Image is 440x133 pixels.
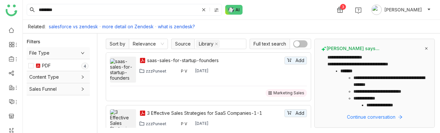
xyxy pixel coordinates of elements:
div: [DATE] [195,121,209,126]
img: pdf.svg [139,57,146,64]
span: [PERSON_NAME] says... [321,46,379,51]
span: Full text search [250,39,290,49]
span: Content Type [29,73,87,81]
div: File Type [27,47,90,59]
div: P V [181,121,187,126]
span: Sort by [106,39,129,49]
button: Continue conversation [321,113,428,121]
span: Sales Funnel [29,86,87,93]
div: Sales Funnel [27,83,90,95]
span: Source [171,39,194,49]
img: 68514051512bef77ea259416 [174,68,179,73]
div: PDF [42,62,51,69]
nz-badge-sup: 4 [81,63,89,69]
span: Add [296,57,304,64]
img: 68514051512bef77ea259416 [174,121,179,126]
div: P V [181,69,187,73]
a: more detail on Zendesk [102,24,154,29]
div: Library [199,40,213,47]
img: pdf.svg [35,63,41,68]
nz-select-item: Relevance [133,39,164,49]
div: Related: [28,24,46,29]
img: saas-sales-for-startup-founders [110,59,136,81]
a: saas-sales-for-startup-founders [147,57,283,64]
span: Continue conversation [347,113,395,121]
div: Filters [27,38,40,45]
div: Content Type [27,71,90,83]
img: pdf.svg [139,110,146,116]
div: zzzPuneet [146,69,166,73]
p: 4 [84,63,86,70]
img: search-type.svg [214,7,219,13]
img: ask-buddy-normal.svg [225,5,243,15]
button: Add [284,57,307,64]
img: logo [6,5,17,16]
img: help.svg [355,7,362,14]
button: Add [284,109,307,117]
div: 3 [340,4,346,10]
span: Add [296,110,304,117]
span: [PERSON_NAME] [384,6,422,13]
nz-select-item: Library [196,40,220,48]
span: File Type [29,49,87,57]
div: Marketing Sales [273,90,304,96]
a: 3 Effective Sales Strategies for SaaS Companies-1-1 [147,110,283,117]
a: what is zendesk? [158,24,195,29]
img: avatar [371,5,382,15]
div: [DATE] [195,68,209,73]
div: zzzPuneet [146,121,166,126]
img: buddy-says [321,46,326,51]
a: salesforce vs zendesk [49,24,98,29]
button: [PERSON_NAME] [370,5,432,15]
